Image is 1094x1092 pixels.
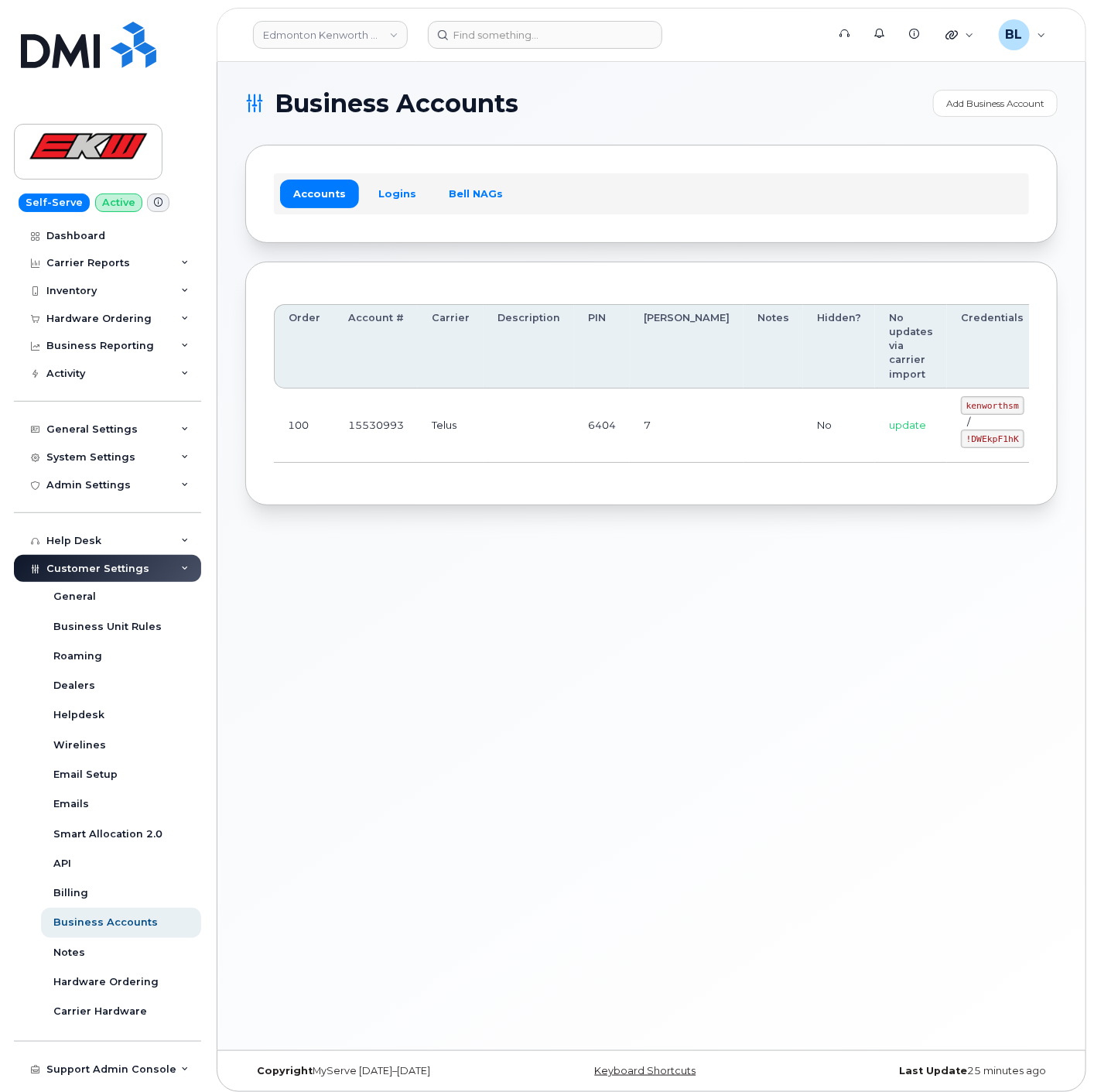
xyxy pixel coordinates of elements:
[418,389,484,463] td: Telus
[574,389,630,463] td: 6404
[274,389,334,463] td: 100
[875,304,947,389] th: No updates via carrier import
[334,304,418,389] th: Account #
[334,389,418,463] td: 15530993
[574,304,630,389] th: PIN
[744,304,803,389] th: Notes
[630,389,744,463] td: 7
[274,304,334,389] th: Order
[787,1065,1058,1077] div: 25 minutes ago
[967,416,970,428] span: /
[436,180,516,207] a: Bell NAGs
[245,1065,516,1077] div: MyServe [DATE]–[DATE]
[257,1065,313,1077] strong: Copyright
[961,396,1024,415] code: kenworthsm
[803,389,875,463] td: No
[899,1065,967,1077] strong: Last Update
[365,180,429,207] a: Logins
[280,180,359,207] a: Accounts
[803,304,875,389] th: Hidden?
[275,92,518,115] span: Business Accounts
[933,90,1058,117] a: Add Business Account
[961,430,1024,448] code: !DWEkpF1hK
[418,304,484,389] th: Carrier
[889,419,926,431] span: update
[484,304,574,389] th: Description
[630,304,744,389] th: [PERSON_NAME]
[947,304,1038,389] th: Credentials
[595,1065,696,1077] a: Keyboard Shortcuts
